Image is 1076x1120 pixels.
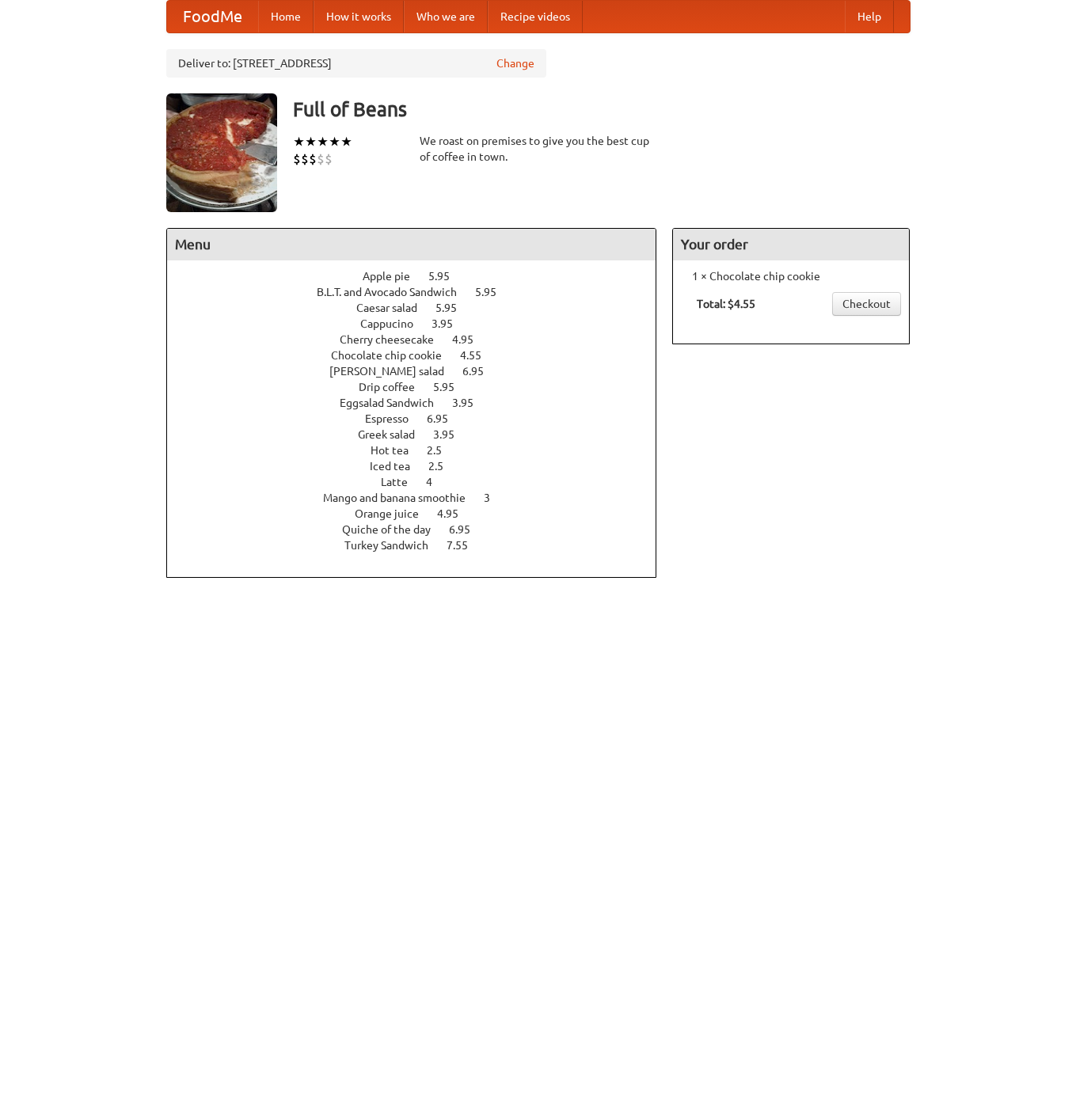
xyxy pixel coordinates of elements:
[363,270,479,283] a: Apple pie 5.95
[340,397,503,409] a: Eggsalad Sandwich 3.95
[355,507,435,520] span: Orange juice
[317,150,325,168] li: $
[317,286,526,298] a: B.L.T. and Avocado Sandwich 5.95
[381,476,424,488] span: Latte
[293,150,301,168] li: $
[452,397,489,409] span: 3.95
[427,444,458,457] span: 2.5
[488,1,583,32] a: Recipe videos
[462,365,500,378] span: 6.95
[697,298,755,310] b: Total: $4.55
[317,133,329,150] li: ★
[365,412,424,425] span: Espresso
[404,1,488,32] a: Who we are
[449,523,486,536] span: 6.95
[359,381,431,393] span: Drip coffee
[329,365,513,378] a: [PERSON_NAME] salad 6.95
[356,302,486,314] a: Caesar salad 5.95
[358,428,484,441] a: Greek salad 3.95
[447,539,484,552] span: 7.55
[370,460,473,473] a: Iced tea 2.5
[371,444,424,457] span: Hot tea
[329,365,460,378] span: [PERSON_NAME] salad
[432,317,469,330] span: 3.95
[460,349,497,362] span: 4.55
[359,381,484,393] a: Drip coffee 5.95
[323,492,519,504] a: Mango and banana smoothie 3
[325,150,333,168] li: $
[314,1,404,32] a: How it works
[342,523,500,536] a: Quiche of the day 6.95
[356,302,433,314] span: Caesar salad
[381,476,462,488] a: Latte 4
[428,460,459,473] span: 2.5
[437,507,474,520] span: 4.95
[426,476,448,488] span: 4
[673,229,909,260] h4: Your order
[475,286,512,298] span: 5.95
[340,397,450,409] span: Eggsalad Sandwich
[305,133,317,150] li: ★
[344,539,444,552] span: Turkey Sandwich
[363,270,426,283] span: Apple pie
[331,349,511,362] a: Chocolate chip cookie 4.55
[452,333,489,346] span: 4.95
[331,349,458,362] span: Chocolate chip cookie
[340,333,450,346] span: Cherry cheesecake
[301,150,309,168] li: $
[355,507,488,520] a: Orange juice 4.95
[365,412,477,425] a: Espresso 6.95
[344,539,497,552] a: Turkey Sandwich 7.55
[427,412,464,425] span: 6.95
[832,292,901,316] a: Checkout
[681,268,901,284] li: 1 × Chocolate chip cookie
[309,150,317,168] li: $
[340,333,503,346] a: Cherry cheesecake 4.95
[293,133,305,150] li: ★
[435,302,473,314] span: 5.95
[428,270,466,283] span: 5.95
[420,133,657,165] div: We roast on premises to give you the best cup of coffee in town.
[258,1,314,32] a: Home
[167,229,656,260] h4: Menu
[166,49,546,78] div: Deliver to: [STREET_ADDRESS]
[293,93,911,125] h3: Full of Beans
[342,523,447,536] span: Quiche of the day
[484,492,506,504] span: 3
[360,317,482,330] a: Cappucino 3.95
[370,460,426,473] span: Iced tea
[167,1,258,32] a: FoodMe
[433,428,470,441] span: 3.95
[358,428,431,441] span: Greek salad
[166,93,277,212] img: angular.jpg
[845,1,894,32] a: Help
[360,317,429,330] span: Cappucino
[340,133,352,150] li: ★
[323,492,481,504] span: Mango and banana smoothie
[329,133,340,150] li: ★
[433,381,470,393] span: 5.95
[371,444,471,457] a: Hot tea 2.5
[317,286,473,298] span: B.L.T. and Avocado Sandwich
[496,55,534,71] a: Change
